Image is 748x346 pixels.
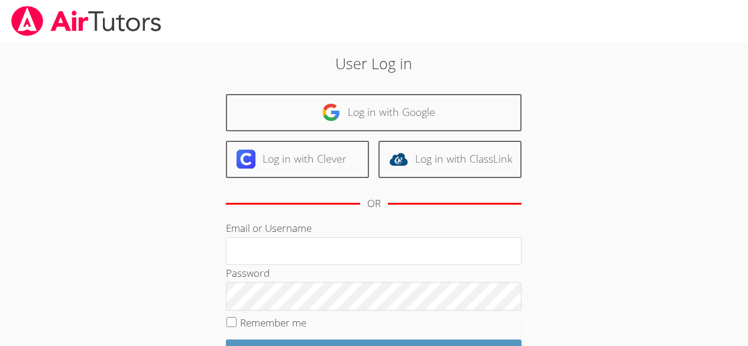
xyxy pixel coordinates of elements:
[10,6,163,36] img: airtutors_banner-c4298cdbf04f3fff15de1276eac7730deb9818008684d7c2e4769d2f7ddbe033.png
[378,141,522,178] a: Log in with ClassLink
[226,221,312,235] label: Email or Username
[226,266,270,280] label: Password
[237,150,255,169] img: clever-logo-6eab21bc6e7a338710f1a6ff85c0baf02591cd810cc4098c63d3a4b26e2feb20.svg
[226,94,522,131] a: Log in with Google
[226,141,369,178] a: Log in with Clever
[240,316,306,329] label: Remember me
[322,103,341,122] img: google-logo-50288ca7cdecda66e5e0955fdab243c47b7ad437acaf1139b6f446037453330a.svg
[172,52,576,75] h2: User Log in
[367,195,381,212] div: OR
[389,150,408,169] img: classlink-logo-d6bb404cc1216ec64c9a2012d9dc4662098be43eaf13dc465df04b49fa7ab582.svg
